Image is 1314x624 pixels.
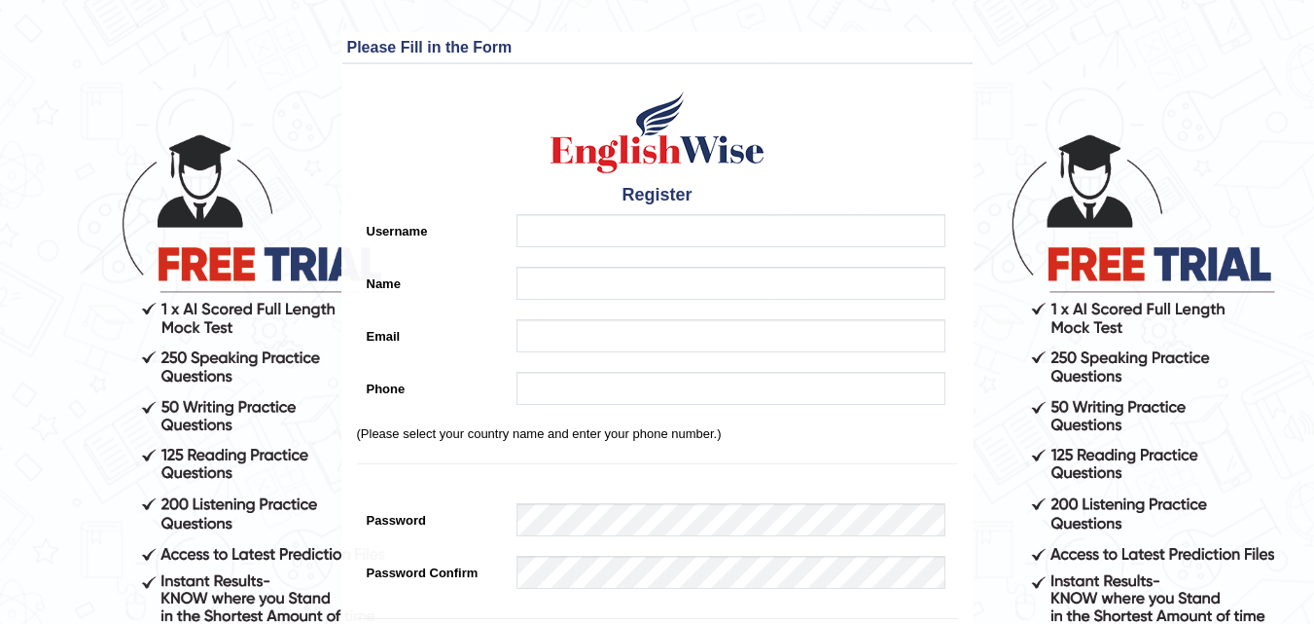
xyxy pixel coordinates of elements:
[357,214,508,240] label: Username
[357,267,508,293] label: Name
[357,503,508,530] label: Password
[357,372,508,398] label: Phone
[547,89,768,176] img: Logo of English Wise create a new account for intelligent practice with AI
[347,39,968,56] h3: Please Fill in the Form
[357,424,958,443] p: (Please select your country name and enter your phone number.)
[357,556,508,582] label: Password Confirm
[357,319,508,346] label: Email
[357,186,958,205] h4: Register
